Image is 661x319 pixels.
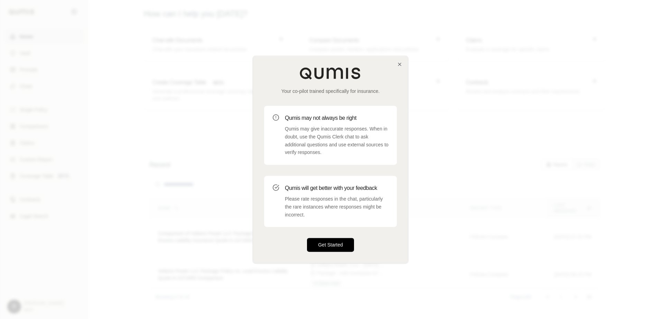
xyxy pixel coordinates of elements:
img: Qumis Logo [299,67,362,79]
button: Get Started [307,238,354,252]
h3: Qumis may not always be right [285,114,389,122]
p: Qumis may give inaccurate responses. When in doubt, use the Qumis Clerk chat to ask additional qu... [285,125,389,156]
p: Please rate responses in the chat, particularly the rare instances where responses might be incor... [285,195,389,219]
h3: Qumis will get better with your feedback [285,184,389,192]
p: Your co-pilot trained specifically for insurance. [264,88,397,95]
